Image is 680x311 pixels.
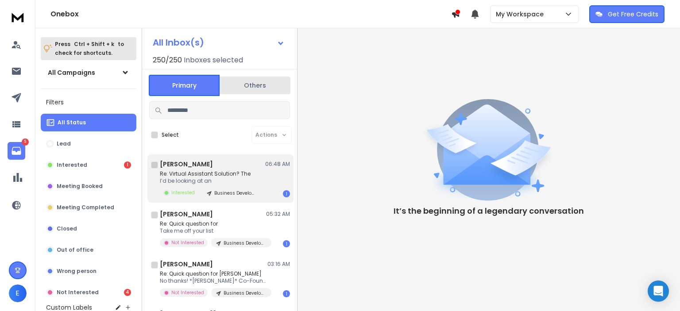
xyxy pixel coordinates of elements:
h1: [PERSON_NAME] [160,160,213,169]
button: E [9,284,27,302]
p: Meeting Completed [57,204,114,211]
p: Lead [57,140,71,147]
a: 5 [8,142,25,160]
button: Meeting Booked [41,177,136,195]
button: All Inbox(s) [146,34,292,51]
div: 1 [283,190,290,197]
h1: All Campaigns [48,68,95,77]
h3: Inboxes selected [184,55,243,65]
p: Business Development - CCS For EMBIOS [224,290,266,296]
p: Not Interested [57,289,99,296]
p: Not Interested [171,239,204,246]
p: Wrong person [57,268,97,275]
p: 06:48 AM [265,161,290,168]
div: 1 [124,161,131,169]
p: Interested [171,189,195,196]
button: All Status [41,114,136,131]
button: Meeting Completed [41,199,136,216]
h1: Onebox [50,9,451,19]
p: I’d be looking at an [160,177,262,184]
button: Closed [41,220,136,238]
p: Press to check for shortcuts. [55,40,124,58]
h3: Filters [41,96,136,108]
p: My Workspace [496,10,547,19]
button: Get Free Credits [589,5,665,23]
p: Meeting Booked [57,183,103,190]
p: 03:16 AM [267,261,290,268]
p: Business Development - CCS For EMBIOS [224,240,266,246]
h1: [PERSON_NAME] [160,210,213,219]
div: 1 [283,290,290,297]
p: It’s the beginning of a legendary conversation [394,205,584,217]
button: Out of office [41,241,136,259]
label: Select [162,131,179,138]
button: Wrong person [41,262,136,280]
p: No thanks! *[PERSON_NAME]* Co-Founder [160,277,266,284]
button: Others [220,76,290,95]
div: 1 [283,240,290,247]
button: Interested1 [41,156,136,174]
h1: [PERSON_NAME] [160,260,213,269]
div: 4 [124,289,131,296]
p: 05:32 AM [266,211,290,218]
button: All Campaigns [41,64,136,81]
p: Out of office [57,246,93,253]
p: All Status [58,119,86,126]
button: Primary [149,75,220,96]
img: logo [9,9,27,25]
p: Take me off your list [160,227,266,234]
p: Get Free Credits [608,10,658,19]
p: Business Development - CCS For EMBIOS [214,190,257,196]
p: Interested [57,161,87,169]
span: 250 / 250 [153,55,182,65]
div: Open Intercom Messenger [648,280,669,302]
p: Re: Quick question for [PERSON_NAME] [160,270,266,277]
p: Not Interested [171,289,204,296]
p: 5 [22,138,29,146]
p: Re: Quick question for [160,220,266,227]
button: Not Interested4 [41,284,136,301]
button: Lead [41,135,136,153]
p: Re: Virtual Assistant Solution? The [160,170,262,177]
span: Ctrl + Shift + k [73,39,116,49]
p: Closed [57,225,77,232]
h1: All Inbox(s) [153,38,204,47]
